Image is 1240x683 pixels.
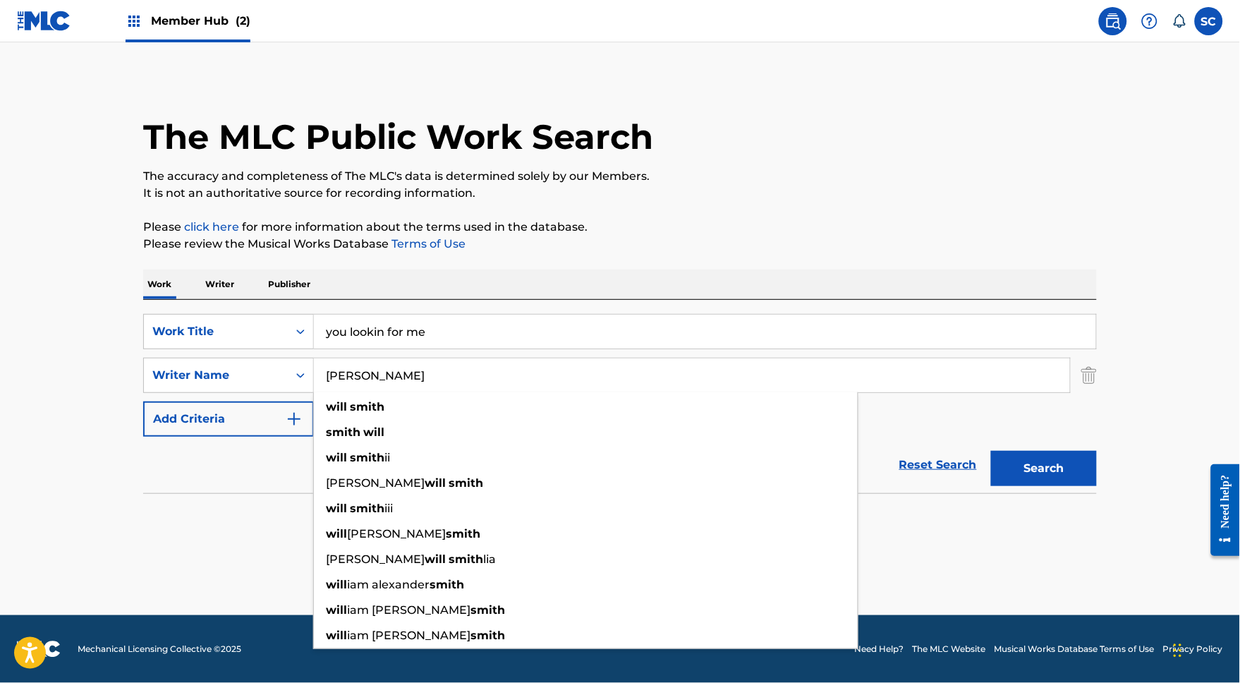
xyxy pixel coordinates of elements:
span: [PERSON_NAME] [326,476,425,490]
span: iam [PERSON_NAME] [347,629,470,642]
iframe: Chat Widget [1169,615,1240,683]
form: Search Form [143,314,1097,493]
strong: will [326,502,347,515]
strong: will [425,476,446,490]
button: Search [991,451,1097,486]
a: Need Help? [855,643,904,655]
img: Top Rightsholders [126,13,142,30]
p: Writer [201,270,238,299]
p: Please review the Musical Works Database [143,236,1097,253]
div: Work Title [152,323,279,340]
p: Please for more information about the terms used in the database. [143,219,1097,236]
a: Public Search [1099,7,1127,35]
span: iam alexander [347,578,430,591]
iframe: Resource Center [1201,452,1240,569]
img: MLC Logo [17,11,71,31]
a: Reset Search [892,449,984,480]
strong: smith [350,502,384,515]
strong: will [363,425,384,439]
span: (2) [236,14,250,28]
img: 9d2ae6d4665cec9f34b9.svg [286,411,303,428]
span: Mechanical Licensing Collective © 2025 [78,643,241,655]
strong: smith [449,476,483,490]
span: iam [PERSON_NAME] [347,603,470,617]
p: The accuracy and completeness of The MLC's data is determined solely by our Members. [143,168,1097,185]
a: Terms of Use [389,237,466,250]
div: Help [1136,7,1164,35]
strong: smith [446,527,480,540]
strong: smith [326,425,360,439]
strong: smith [430,578,464,591]
h1: The MLC Public Work Search [143,116,653,158]
strong: will [326,451,347,464]
strong: smith [470,603,505,617]
div: Drag [1174,629,1182,672]
button: Add Criteria [143,401,314,437]
img: help [1141,13,1158,30]
strong: smith [350,400,384,413]
a: Musical Works Database Terms of Use [995,643,1155,655]
strong: will [326,629,347,642]
strong: smith [449,552,483,566]
strong: will [326,400,347,413]
img: search [1105,13,1122,30]
strong: will [326,527,347,540]
a: click here [184,220,239,234]
strong: smith [470,629,505,642]
div: User Menu [1195,7,1223,35]
span: iii [384,502,393,515]
span: ii [384,451,390,464]
div: Writer Name [152,367,279,384]
strong: will [326,603,347,617]
strong: will [425,552,446,566]
p: It is not an authoritative source for recording information. [143,185,1097,202]
a: Privacy Policy [1163,643,1223,655]
strong: will [326,578,347,591]
img: logo [17,641,61,658]
span: Member Hub [151,13,250,29]
p: Publisher [264,270,315,299]
strong: smith [350,451,384,464]
span: lia [483,552,496,566]
span: [PERSON_NAME] [326,552,425,566]
div: Notifications [1172,14,1186,28]
span: [PERSON_NAME] [347,527,446,540]
p: Work [143,270,176,299]
img: Delete Criterion [1081,358,1097,393]
a: The MLC Website [913,643,986,655]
